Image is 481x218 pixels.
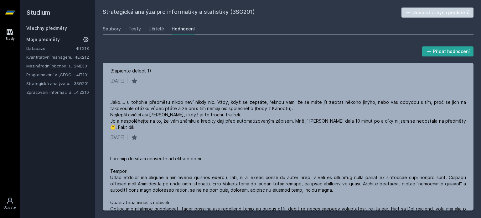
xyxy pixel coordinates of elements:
[75,55,89,60] a: 4EK212
[6,36,15,41] div: Study
[422,46,474,56] button: Přidat hodnocení
[74,63,89,68] a: 2ME301
[148,26,164,32] div: Učitelé
[172,26,195,32] div: Hodnocení
[26,45,76,51] a: Databáze
[110,134,125,141] div: [DATE]
[1,194,19,213] a: Uživatel
[128,23,141,35] a: Testy
[76,90,89,95] a: 4IZ210
[76,72,89,77] a: 4IT101
[103,26,121,32] div: Soubory
[172,23,195,35] a: Hodnocení
[127,78,129,84] div: |
[26,63,74,69] a: Mezinárodní obchod, investice a inovace
[26,25,67,31] a: Všechny předměty
[401,8,474,18] button: Odebrat z mých předmětů
[26,80,74,87] a: Strategická analýza pro informatiky a statistiky
[110,78,125,84] div: [DATE]
[148,23,164,35] a: Učitelé
[103,23,121,35] a: Soubory
[128,26,141,32] div: Testy
[103,8,401,18] h2: Strategická analýza pro informatiky a statistiky (3SG201)
[26,72,76,78] a: Programování v [GEOGRAPHIC_DATA]
[3,205,17,210] div: Uživatel
[74,81,89,86] a: 3SG201
[26,54,75,60] a: Kvantitativní management
[76,46,89,51] a: 4IT218
[26,36,60,43] span: Moje předměty
[26,89,76,95] a: Zpracování informací a znalostí
[110,99,466,130] div: Jako.... u tohohle předmětu nikdo neví nikdy nic. Vždy, když se zeptáte, řeknou vám, že se máte j...
[1,25,19,44] a: Study
[127,134,129,141] div: |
